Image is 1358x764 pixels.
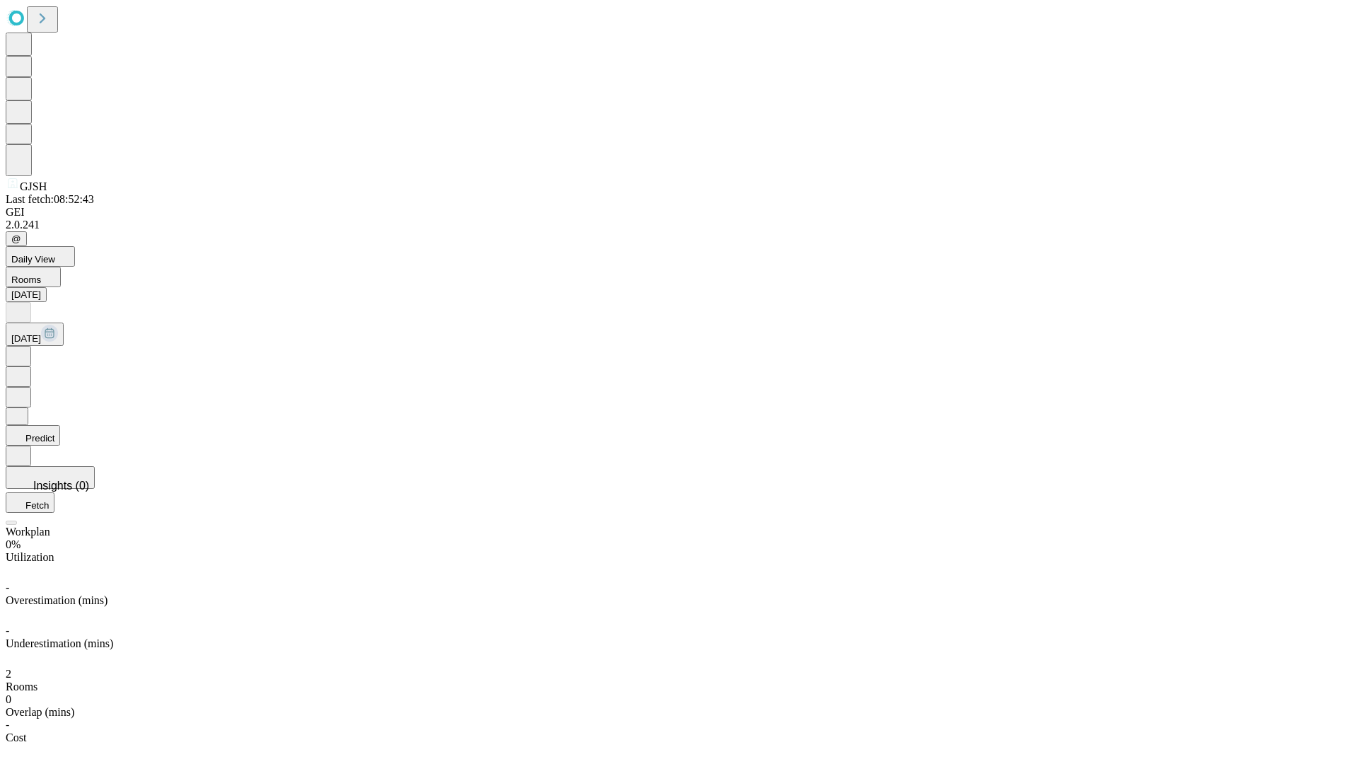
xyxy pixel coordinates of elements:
[11,274,41,285] span: Rooms
[6,492,54,513] button: Fetch
[6,466,95,489] button: Insights (0)
[6,287,47,302] button: [DATE]
[6,193,94,205] span: Last fetch: 08:52:43
[6,425,60,446] button: Predict
[6,231,27,246] button: @
[6,594,108,606] span: Overestimation (mins)
[6,323,64,346] button: [DATE]
[6,219,1352,231] div: 2.0.241
[6,731,26,743] span: Cost
[6,693,11,705] span: 0
[11,333,41,344] span: [DATE]
[33,480,89,492] span: Insights (0)
[6,581,9,594] span: -
[6,719,9,731] span: -
[6,267,61,287] button: Rooms
[6,538,21,550] span: 0%
[11,233,21,244] span: @
[6,551,54,563] span: Utilization
[6,526,50,538] span: Workplan
[20,180,47,192] span: GJSH
[6,706,74,718] span: Overlap (mins)
[6,681,37,693] span: Rooms
[11,254,55,265] span: Daily View
[6,668,11,680] span: 2
[6,246,75,267] button: Daily View
[6,206,1352,219] div: GEI
[6,637,113,649] span: Underestimation (mins)
[6,625,9,637] span: -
